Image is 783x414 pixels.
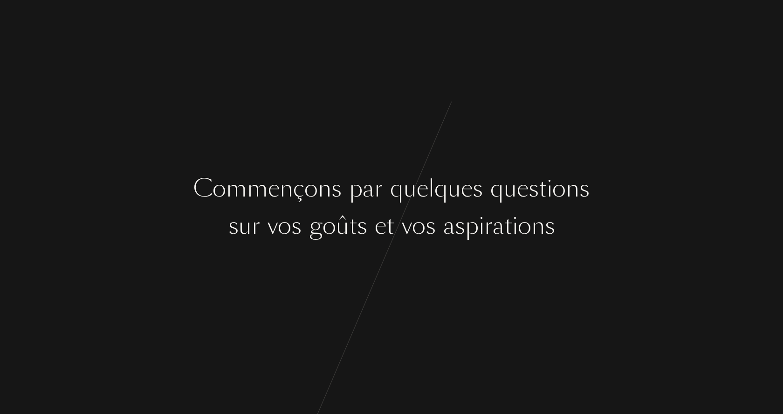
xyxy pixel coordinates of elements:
div: a [443,208,455,243]
div: t [539,171,547,206]
div: i [547,171,552,206]
div: s [291,208,302,243]
div: r [252,208,260,243]
div: n [318,171,331,206]
div: s [579,171,590,206]
div: C [193,171,213,206]
div: u [504,171,517,206]
div: s [455,208,465,243]
div: s [529,171,539,206]
div: s [473,171,483,206]
div: ç [293,171,304,206]
div: o [412,208,426,243]
div: s [228,208,239,243]
div: n [566,171,579,206]
div: u [239,208,252,243]
div: e [375,208,386,243]
div: e [517,171,529,206]
div: s [545,208,555,243]
div: m [226,171,247,206]
div: m [247,171,268,206]
div: i [512,208,518,243]
div: q [390,171,404,206]
div: t [504,208,512,243]
div: p [349,171,363,206]
div: e [417,171,428,206]
div: t [386,208,394,243]
div: û [336,208,349,243]
div: g [309,208,323,243]
div: p [465,208,479,243]
div: s [357,208,367,243]
div: n [280,171,293,206]
div: s [331,171,342,206]
div: q [434,171,448,206]
div: r [484,208,493,243]
div: n [531,208,545,243]
div: o [278,208,291,243]
div: o [213,171,226,206]
div: l [428,171,434,206]
div: u [448,171,461,206]
div: o [552,171,566,206]
div: o [304,171,318,206]
div: o [323,208,336,243]
div: o [518,208,531,243]
div: e [268,171,280,206]
div: a [363,171,374,206]
div: i [479,208,484,243]
div: v [402,208,412,243]
div: s [426,208,436,243]
div: a [493,208,504,243]
div: t [349,208,357,243]
div: r [374,171,383,206]
div: u [404,171,417,206]
div: v [268,208,278,243]
div: e [461,171,473,206]
div: q [490,171,504,206]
